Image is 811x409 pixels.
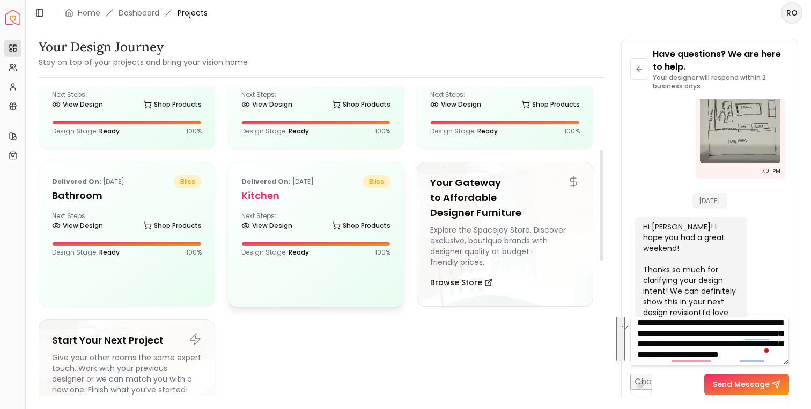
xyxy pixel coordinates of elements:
a: Dashboard [119,8,159,18]
button: Browse Store [430,272,493,293]
h5: Start Your Next Project [52,333,202,348]
p: Design Stage: [52,127,120,136]
h3: Your Design Journey [39,39,248,56]
b: Delivered on: [241,177,291,186]
a: View Design [430,97,481,112]
a: Your Gateway to Affordable Designer FurnitureExplore the Spacejoy Store. Discover exclusive, bout... [417,162,593,307]
p: Your designer will respond within 2 business days. [653,73,789,91]
p: Design Stage: [241,248,309,257]
nav: breadcrumb [65,8,208,18]
span: Ready [289,248,309,257]
h5: Your Gateway to Affordable Designer Furniture [430,175,580,220]
small: Stay on top of your projects and bring your vision home [39,57,248,68]
a: Home [78,8,100,18]
div: Next Steps: [241,212,391,233]
a: Shop Products [521,97,580,112]
h5: Bathroom [52,188,202,203]
span: [DATE] [692,193,727,209]
p: Design Stage: [241,127,309,136]
a: Spacejoy [5,10,20,25]
b: Delivered on: [52,177,101,186]
img: Chat Image [700,83,780,163]
div: Hi [PERSON_NAME]! I hope you had a great weekend! Thanks so much for clarifying your design inten... [643,221,736,393]
p: [DATE] [52,175,124,188]
p: Have questions? We are here to help. [653,48,789,73]
div: Next Steps: [430,91,580,112]
img: Spacejoy Logo [5,10,20,25]
button: RO [781,2,802,24]
a: View Design [241,97,292,112]
div: Next Steps: [52,91,202,112]
textarea: To enrich screen reader interactions, please activate Accessibility in Grammarly extension settings [630,317,789,365]
span: RO [782,3,801,23]
a: View Design [52,97,103,112]
div: Next Steps: [52,212,202,233]
button: Send Message [704,374,789,395]
span: bliss [174,175,202,188]
p: 100 % [375,248,390,257]
span: Ready [99,127,120,136]
span: Ready [477,127,498,136]
a: View Design [241,218,292,233]
div: Give your other rooms the same expert touch. Work with your previous designer or we can match you... [52,352,202,395]
p: Design Stage: [430,127,498,136]
div: Next Steps: [241,91,391,112]
a: Shop Products [332,218,390,233]
div: 7:01 PM [762,166,780,176]
a: Shop Products [143,97,202,112]
p: [DATE] [241,175,314,188]
a: View Design [52,218,103,233]
span: bliss [363,175,390,188]
p: 100 % [186,248,202,257]
span: Ready [99,248,120,257]
h5: Kitchen [241,188,391,203]
a: Shop Products [332,97,390,112]
div: Explore the Spacejoy Store. Discover exclusive, boutique brands with designer quality at budget-f... [430,225,580,267]
span: Projects [178,8,208,18]
p: 100 % [186,127,202,136]
p: 100 % [564,127,580,136]
span: Ready [289,127,309,136]
p: Design Stage: [52,248,120,257]
p: 100 % [375,127,390,136]
a: Shop Products [143,218,202,233]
